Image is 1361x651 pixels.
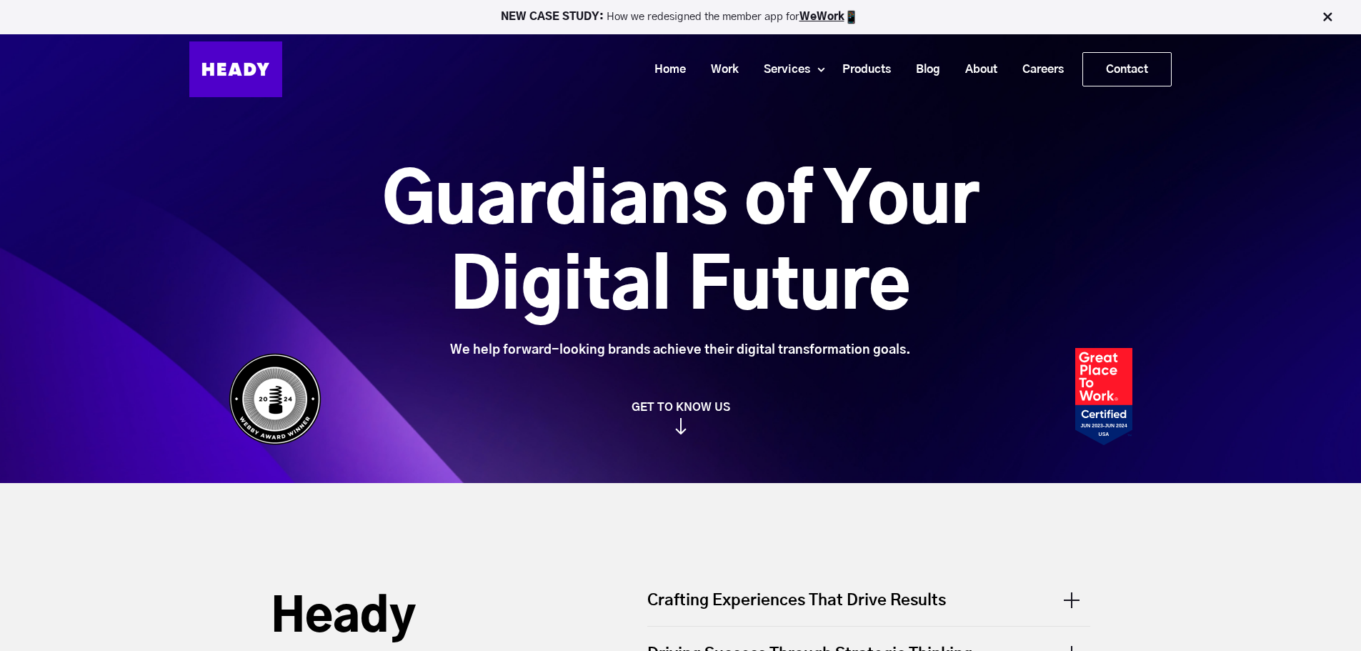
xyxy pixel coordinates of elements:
p: How we redesigned the member app for [6,10,1355,24]
strong: NEW CASE STUDY: [501,11,607,22]
a: About [947,56,1004,83]
a: Products [824,56,898,83]
a: Home [637,56,693,83]
a: Blog [898,56,947,83]
img: Heady_Logo_Web-01 (1) [189,41,282,97]
a: Work [693,56,746,83]
a: WeWork [799,11,844,22]
div: We help forward-looking brands achieve their digital transformation goals. [302,342,1059,358]
div: Navigation Menu [296,52,1172,86]
img: arrow_down [675,418,687,434]
img: Heady_WebbyAward_Winner-4 [229,353,321,445]
a: GET TO KNOW US [221,400,1140,434]
img: app emoji [844,10,859,24]
img: Heady_2023_Certification_Badge [1075,348,1132,445]
a: Services [746,56,817,83]
a: Careers [1004,56,1071,83]
a: Contact [1083,53,1171,86]
div: Crafting Experiences That Drive Results [647,590,1090,626]
img: Close Bar [1320,10,1335,24]
h1: Guardians of Your Digital Future [302,159,1059,331]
